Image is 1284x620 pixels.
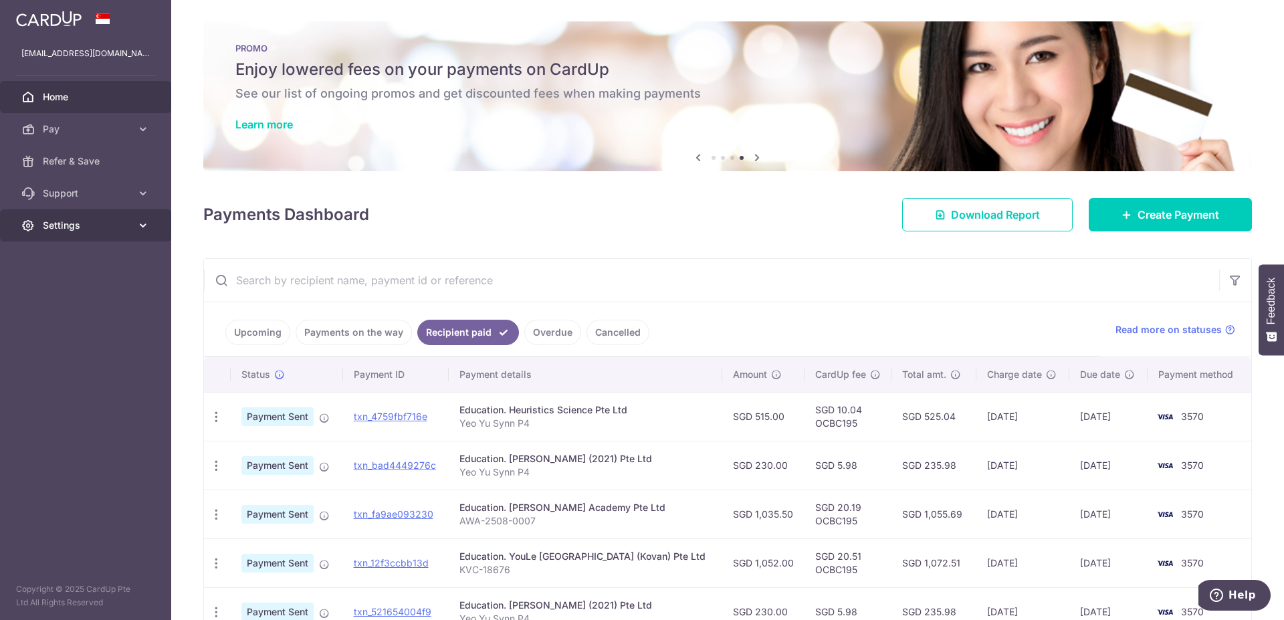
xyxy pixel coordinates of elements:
div: Education. Heuristics Science Pte Ltd [459,403,712,417]
td: [DATE] [976,538,1069,587]
span: Charge date [987,368,1042,381]
span: Payment Sent [241,456,314,475]
iframe: Opens a widget where you can find more information [1198,580,1271,613]
td: [DATE] [976,490,1069,538]
div: Education. [PERSON_NAME] (2021) Pte Ltd [459,599,712,612]
span: Refer & Save [43,154,131,168]
img: CardUp [16,11,82,27]
h4: Payments Dashboard [203,203,369,227]
button: Feedback - Show survey [1259,264,1284,355]
td: [DATE] [1069,490,1147,538]
td: SGD 1,055.69 [891,490,977,538]
a: txn_bad4449276c [354,459,436,471]
div: Education. [PERSON_NAME] Academy Pte Ltd [459,501,712,514]
th: Payment ID [343,357,449,392]
img: Latest Promos banner [203,21,1252,171]
th: Payment method [1148,357,1251,392]
span: Payment Sent [241,554,314,573]
p: Yeo Yu Synn P4 [459,417,712,430]
td: SGD 20.51 OCBC195 [805,538,891,587]
p: Yeo Yu Synn P4 [459,466,712,479]
img: Bank Card [1152,555,1178,571]
a: Create Payment [1089,198,1252,231]
span: 3570 [1181,459,1204,471]
p: AWA-2508-0007 [459,514,712,528]
a: Overdue [524,320,581,345]
span: Due date [1080,368,1120,381]
a: Cancelled [586,320,649,345]
p: KVC-18676 [459,563,712,577]
a: Read more on statuses [1115,323,1235,336]
h6: See our list of ongoing promos and get discounted fees when making payments [235,86,1220,102]
span: Home [43,90,131,104]
td: SGD 515.00 [722,392,805,441]
td: SGD 1,052.00 [722,538,805,587]
h5: Enjoy lowered fees on your payments on CardUp [235,59,1220,80]
th: Payment details [449,357,722,392]
img: Bank Card [1152,604,1178,620]
td: [DATE] [976,441,1069,490]
span: 3570 [1181,508,1204,520]
td: SGD 1,072.51 [891,538,977,587]
td: [DATE] [976,392,1069,441]
a: Learn more [235,118,293,131]
p: [EMAIL_ADDRESS][DOMAIN_NAME] [21,47,150,60]
span: 3570 [1181,411,1204,422]
img: Bank Card [1152,409,1178,425]
a: Upcoming [225,320,290,345]
input: Search by recipient name, payment id or reference [204,259,1219,302]
span: Payment Sent [241,505,314,524]
td: SGD 20.19 OCBC195 [805,490,891,538]
span: Payment Sent [241,407,314,426]
a: Download Report [902,198,1073,231]
div: Education. [PERSON_NAME] (2021) Pte Ltd [459,452,712,466]
div: Education. YouLe [GEOGRAPHIC_DATA] (Kovan) Pte Ltd [459,550,712,563]
td: [DATE] [1069,538,1147,587]
a: Payments on the way [296,320,412,345]
td: SGD 5.98 [805,441,891,490]
a: txn_fa9ae093230 [354,508,433,520]
span: Download Report [951,207,1040,223]
span: Read more on statuses [1115,323,1222,336]
td: SGD 10.04 OCBC195 [805,392,891,441]
a: txn_521654004f9 [354,606,431,617]
a: txn_4759fbf716e [354,411,427,422]
td: SGD 525.04 [891,392,977,441]
p: PROMO [235,43,1220,54]
span: Feedback [1265,278,1277,324]
td: [DATE] [1069,392,1147,441]
td: [DATE] [1069,441,1147,490]
span: 3570 [1181,606,1204,617]
td: SGD 1,035.50 [722,490,805,538]
img: Bank Card [1152,506,1178,522]
a: Recipient paid [417,320,519,345]
span: Pay [43,122,131,136]
span: 3570 [1181,557,1204,569]
span: Status [241,368,270,381]
a: txn_12f3ccbb13d [354,557,429,569]
span: Amount [733,368,767,381]
td: SGD 230.00 [722,441,805,490]
span: Total amt. [902,368,946,381]
span: Support [43,187,131,200]
span: CardUp fee [815,368,866,381]
img: Bank Card [1152,457,1178,474]
td: SGD 235.98 [891,441,977,490]
span: Settings [43,219,131,232]
span: Create Payment [1138,207,1219,223]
